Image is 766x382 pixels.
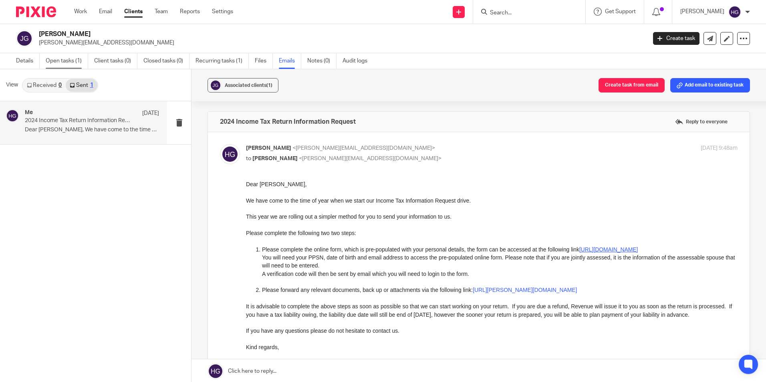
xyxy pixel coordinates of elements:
p: Please forward any relevant documents, back up or attachments via the following link: [16,106,492,114]
img: svg%3E [16,30,33,47]
span: Get Support [605,9,636,14]
span: <[PERSON_NAME][EMAIL_ADDRESS][DOMAIN_NAME]> [299,156,441,161]
a: Open tasks (1) [46,53,88,69]
p: 2024 Income Tax Return Information Request [25,117,132,124]
span: to [246,156,251,161]
a: Closed tasks (0) [143,53,189,69]
p: Dear [PERSON_NAME], We have come to the time of... [25,127,159,133]
a: [URL][PERSON_NAME][DOMAIN_NAME] [227,107,331,113]
a: Received0 [23,79,66,92]
a: Work [74,8,87,16]
p: [DATE] 9:48am [701,144,738,153]
a: Clients [124,8,143,16]
h2: [PERSON_NAME] [39,30,520,38]
span: <[PERSON_NAME][EMAIL_ADDRESS][DOMAIN_NAME]> [292,145,435,151]
button: Add email to existing task [670,78,750,92]
div: 1 [90,82,93,88]
label: Reply to everyone [673,116,730,128]
img: svg%3E [6,109,19,122]
a: Create task [653,32,699,45]
a: Files [255,53,273,69]
span: [PERSON_NAME] [246,145,291,151]
a: Details [16,53,40,69]
a: Reports [180,8,200,16]
p: Please complete the online form, which is pre-populated with your personal details, the form can ... [16,65,492,98]
a: Notes (0) [307,53,337,69]
div: 0 [58,82,62,88]
a: Sent1 [66,79,97,92]
a: Audit logs [343,53,373,69]
a: Recurring tasks (1) [196,53,249,69]
a: [URL][DOMAIN_NAME] [333,66,392,72]
img: Pixie [16,6,56,17]
a: Settings [212,8,233,16]
span: (1) [266,83,272,88]
span: Associated clients [225,83,272,88]
a: Client tasks (0) [94,53,137,69]
img: svg%3E [728,6,741,18]
a: Team [155,8,168,16]
button: Create task from email [599,78,665,92]
p: [PERSON_NAME][EMAIL_ADDRESS][DOMAIN_NAME] [39,39,641,47]
h4: 2024 Income Tax Return Information Request [220,118,356,126]
span: [PERSON_NAME] [252,156,298,161]
p: [PERSON_NAME] [680,8,724,16]
img: svg%3E [210,79,222,91]
img: svg%3E [220,144,240,164]
p: [DATE] [142,109,159,117]
button: Associated clients(1) [208,78,278,92]
a: Emails [279,53,301,69]
span: View [6,81,18,89]
h4: Me [25,109,33,116]
a: Email [99,8,112,16]
input: Search [489,10,561,17]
